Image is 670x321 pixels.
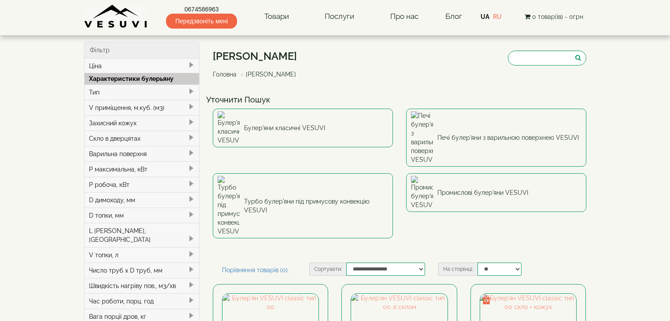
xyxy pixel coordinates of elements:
[85,84,200,100] div: Тип
[85,177,200,192] div: P робоча, кВт
[218,111,240,145] img: Булер'яни класичні VESUVI
[213,173,393,238] a: Турбо булер'яни під примусову конвекцію VESUVI Турбо булер'яни під примусову конвекцію VESUVI
[85,146,200,161] div: Варильна поверхня
[238,70,296,79] li: [PERSON_NAME]
[85,58,200,73] div: Ціна
[406,173,586,212] a: Промислові булер'яни VESUVI Промислові булер'яни VESUVI
[213,263,297,277] a: Порівняння товарів (0)
[84,4,148,29] img: Завод VESUVI
[438,263,478,276] label: На сторінці:
[213,109,393,147] a: Булер'яни класичні VESUVI Булер'яни класичні VESUVI
[85,223,200,247] div: L [PERSON_NAME], [GEOGRAPHIC_DATA]
[218,176,240,236] img: Турбо булер'яни під примусову конвекцію VESUVI
[406,109,586,167] a: Печі булер'яни з варильною поверхнею VESUVI Печі булер'яни з варильною поверхнею VESUVI
[85,293,200,309] div: Час роботи, порц. год
[85,263,200,278] div: Число труб x D труб, мм
[166,14,237,29] span: Передзвоніть мені
[85,131,200,146] div: Скло в дверцятах
[213,51,303,62] h1: [PERSON_NAME]
[255,7,298,27] a: Товари
[166,5,237,14] a: 0674586963
[482,295,491,304] img: gift
[85,208,200,223] div: D топки, мм
[213,71,237,78] a: Головна
[445,12,462,21] a: Блог
[85,192,200,208] div: D димоходу, мм
[85,161,200,177] div: P максимальна, кВт
[316,7,363,27] a: Послуги
[85,100,200,115] div: V приміщення, м.куб. (м3)
[411,111,433,164] img: Печі булер'яни з варильною поверхнею VESUVI
[411,176,433,209] img: Промислові булер'яни VESUVI
[85,42,200,58] div: Фільтр
[522,12,586,22] button: 0 товар(ів) - 0грн
[85,73,200,84] div: Характеристики булерьяну
[381,7,427,27] a: Про нас
[532,13,583,20] span: 0 товар(ів) - 0грн
[85,278,200,293] div: Швидкість нагріву пов., м3/хв
[481,13,489,20] a: UA
[206,95,593,104] h4: Уточнити Пошук
[493,13,502,20] a: RU
[85,247,200,263] div: V топки, л
[309,263,346,276] label: Сортувати:
[85,115,200,131] div: Захисний кожух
